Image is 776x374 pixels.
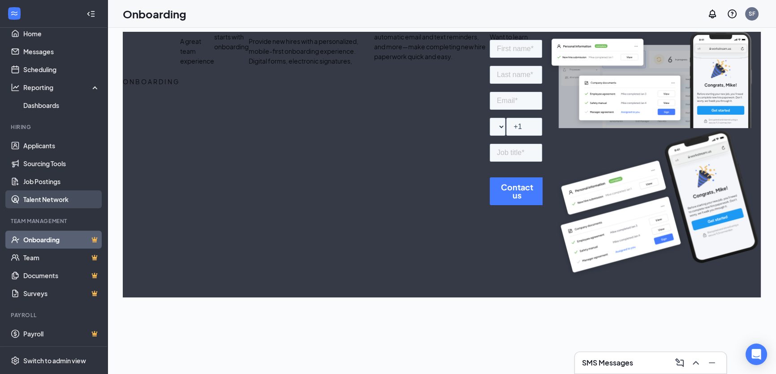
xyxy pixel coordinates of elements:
svg: Collapse [86,9,95,18]
a: Sourcing Tools [23,155,100,172]
span: A great team experience [180,36,214,297]
button: Minimize [705,356,719,370]
a: Dashboards [23,96,100,114]
svg: Notifications [707,9,718,19]
span: starts with onboarding [214,32,249,297]
svg: ChevronUp [690,357,701,368]
div: Reporting [23,83,100,92]
a: Home [23,25,100,43]
svg: ComposeMessage [674,357,685,368]
div: Open Intercom Messenger [746,344,767,365]
a: OnboardingCrown [23,231,100,249]
a: PayrollCrown [23,325,100,343]
span: ONBOARDING [123,77,180,297]
div: Switch to admin view [23,356,86,365]
svg: Settings [11,356,20,365]
img: onboardingPaywallLockupMobile [542,128,761,297]
svg: Minimize [707,357,717,368]
a: TeamCrown [23,249,100,267]
button: ChevronUp [689,356,703,370]
a: Applicants [23,137,100,155]
svg: WorkstreamLogo [10,9,19,18]
div: SF [749,10,755,17]
img: onboardingPaywallLockup [542,32,761,128]
a: Job Postings [23,172,100,190]
span: Provide new hires with a personalized, mobile-first onboarding experience. Digital forms, electro... [249,36,374,297]
svg: QuestionInfo [727,9,737,19]
div: Payroll [11,311,98,319]
a: Scheduling [23,60,100,78]
h3: SMS Messages [582,358,633,368]
a: Messages [23,43,100,60]
svg: Analysis [11,83,20,92]
a: SurveysCrown [23,284,100,302]
div: Team Management [11,217,98,225]
iframe: Form 0 [490,38,542,211]
span: Want to learn more? [490,33,528,51]
span: automatic email and text reminders, and more—make completing new hire paperwork quick and easy. [374,32,490,297]
div: Hiring [11,123,98,131]
a: Talent Network [23,190,100,208]
a: DocumentsCrown [23,267,100,284]
h1: Onboarding [123,6,186,21]
button: ComposeMessage [673,356,687,370]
